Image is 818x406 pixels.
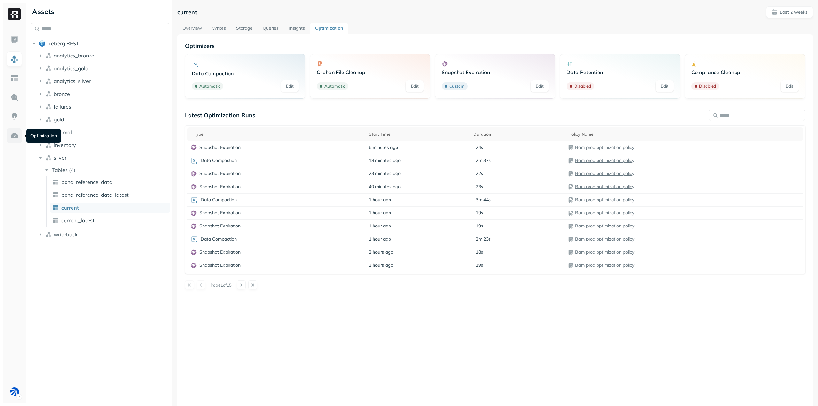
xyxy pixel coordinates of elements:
[54,142,76,148] span: inventory
[37,140,170,150] button: inventory
[37,229,170,240] button: writeback
[37,89,170,99] button: bronze
[54,52,94,59] span: analytics_bronze
[54,91,70,97] span: bronze
[575,236,634,242] a: Bam prod optimization policy
[575,210,634,216] a: Bam prod optimization policy
[45,231,52,238] img: namespace
[10,132,19,140] img: Optimization
[369,184,401,190] span: 40 minutes ago
[258,23,284,34] a: Queries
[476,144,483,150] p: 24s
[211,282,232,288] p: Page 1 of 15
[766,6,813,18] button: Last 2 weeks
[10,36,19,44] img: Dashboard
[476,249,483,255] p: 18s
[575,144,634,150] a: Bam prod optimization policy
[31,38,169,49] button: Iceberg REST
[194,131,362,137] div: Type
[50,215,170,226] a: current_latest
[8,8,21,20] img: Ryft
[476,236,491,242] p: 2m 23s
[61,204,79,211] span: current
[199,223,241,229] p: Snapshot Expiration
[45,155,52,161] img: namespace
[449,83,465,89] p: Custom
[476,223,483,229] p: 19s
[199,249,241,255] p: Snapshot Expiration
[37,127,170,137] button: internal
[54,65,89,72] span: analytics_gold
[369,131,467,137] div: Start Time
[52,204,59,211] img: table
[37,63,170,73] button: analytics_gold
[568,131,800,137] div: Policy Name
[10,387,19,396] img: BAM
[369,144,398,150] span: 6 minutes ago
[69,167,75,173] p: ( 4 )
[575,249,634,255] a: Bam prod optimization policy
[54,103,71,110] span: failures
[61,217,95,224] span: current_latest
[52,217,59,224] img: table
[575,157,634,163] a: Bam prod optimization policy
[37,50,170,61] button: analytics_bronze
[656,80,674,92] a: Edit
[369,249,393,255] span: 2 hours ago
[45,78,52,84] img: namespace
[369,171,401,177] span: 23 minutes ago
[61,179,112,185] span: bond_reference_data
[10,93,19,102] img: Query Explorer
[369,157,401,164] span: 18 minutes ago
[575,262,634,268] a: Bam prod optimization policy
[45,116,52,123] img: namespace
[567,69,674,75] p: Data Retention
[199,144,241,150] p: Snapshot Expiration
[369,197,391,203] span: 1 hour ago
[476,184,483,190] p: 23s
[406,80,424,92] a: Edit
[281,80,299,92] a: Edit
[31,6,169,17] div: Assets
[310,23,348,34] a: Optimization
[185,42,805,50] p: Optimizers
[199,210,241,216] p: Snapshot Expiration
[369,236,391,242] span: 1 hour ago
[47,40,79,47] span: Iceberg REST
[45,91,52,97] img: namespace
[369,262,393,268] span: 2 hours ago
[476,157,491,164] p: 2m 37s
[691,69,799,75] p: Compliance Cleanup
[192,70,299,77] p: Data Compaction
[199,184,241,190] p: Snapshot Expiration
[199,83,220,89] p: Automatic
[37,114,170,125] button: gold
[199,262,241,268] p: Snapshot Expiration
[317,69,424,75] p: Orphan File Cleanup
[45,65,52,72] img: namespace
[52,192,59,198] img: table
[37,76,170,86] button: analytics_silver
[201,197,237,203] p: Data Compaction
[369,210,391,216] span: 1 hour ago
[476,262,483,268] p: 19s
[442,69,549,75] p: Snapshot Expiration
[575,184,634,189] a: Bam prod optimization policy
[575,197,634,203] a: Bam prod optimization policy
[10,74,19,82] img: Asset Explorer
[231,23,258,34] a: Storage
[575,223,634,229] a: Bam prod optimization policy
[50,190,170,200] a: bond_reference_data_latest
[199,171,241,177] p: Snapshot Expiration
[476,210,483,216] p: 19s
[207,23,231,34] a: Writes
[201,236,237,242] p: Data Compaction
[26,129,61,143] div: Optimization
[52,179,59,185] img: table
[476,197,491,203] p: 3m 44s
[45,52,52,59] img: namespace
[45,142,52,148] img: namespace
[476,171,483,177] p: 22s
[284,23,310,34] a: Insights
[531,80,549,92] a: Edit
